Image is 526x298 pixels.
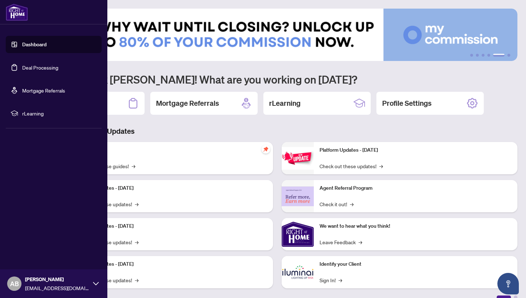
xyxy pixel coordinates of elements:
h1: Welcome back [PERSON_NAME]! What are you working on [DATE]? [37,72,517,86]
button: 1 [470,54,473,57]
img: Platform Updates - June 23, 2025 [282,147,314,170]
img: logo [6,4,28,21]
h3: Brokerage & Industry Updates [37,126,517,136]
p: Self-Help [75,146,267,154]
button: 6 [507,54,510,57]
h2: Profile Settings [382,98,432,108]
h2: rLearning [269,98,301,108]
span: AB [10,279,19,289]
p: Identify your Client [320,260,512,268]
a: Mortgage Referrals [22,87,65,94]
button: 3 [482,54,484,57]
img: We want to hear what you think! [282,218,314,250]
span: rLearning [22,109,97,117]
span: → [350,200,354,208]
span: → [132,162,135,170]
span: → [135,200,138,208]
span: → [135,238,138,246]
a: Check out these updates!→ [320,162,383,170]
span: pushpin [262,145,270,153]
button: Open asap [497,273,519,294]
button: 2 [476,54,479,57]
button: 4 [487,54,490,57]
img: Identify your Client [282,256,314,288]
p: Platform Updates - [DATE] [75,260,267,268]
img: Agent Referral Program [282,186,314,206]
p: We want to hear what you think! [320,222,512,230]
span: → [339,276,342,284]
a: Dashboard [22,41,47,48]
h2: Mortgage Referrals [156,98,219,108]
span: [PERSON_NAME] [25,275,89,283]
p: Platform Updates - [DATE] [320,146,512,154]
a: Leave Feedback→ [320,238,362,246]
span: [EMAIL_ADDRESS][DOMAIN_NAME] [25,284,89,292]
p: Platform Updates - [DATE] [75,184,267,192]
a: Deal Processing [22,64,58,71]
span: → [379,162,383,170]
span: → [135,276,138,284]
button: 5 [493,54,505,57]
a: Check it out!→ [320,200,354,208]
a: Sign In!→ [320,276,342,284]
img: Slide 4 [37,9,517,61]
p: Platform Updates - [DATE] [75,222,267,230]
span: → [359,238,362,246]
p: Agent Referral Program [320,184,512,192]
